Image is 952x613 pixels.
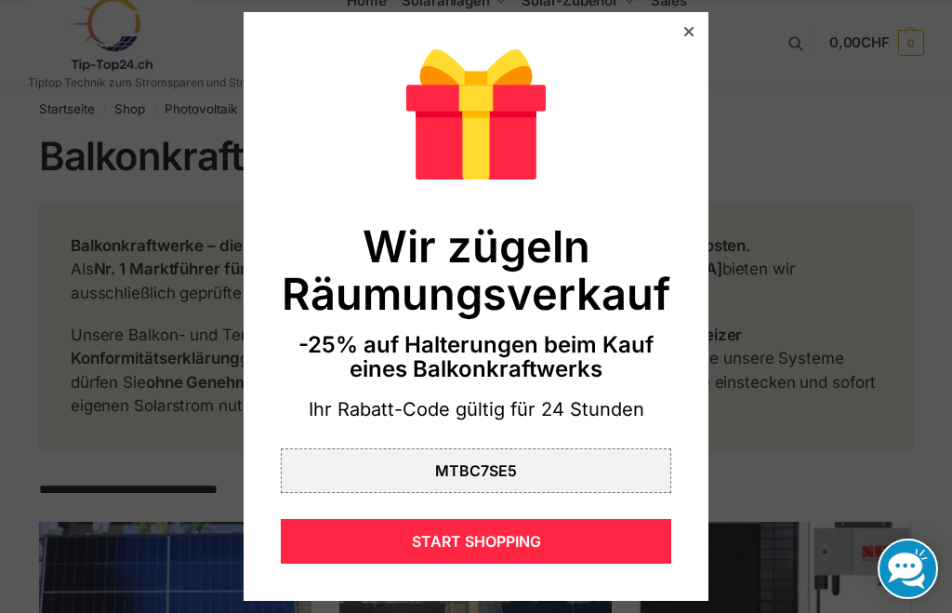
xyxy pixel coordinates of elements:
[281,519,671,564] div: START SHOPPING
[281,222,671,318] div: Wir zügeln Räumungsverkauf
[281,397,671,423] div: Ihr Rabatt-Code gültig für 24 Stunden
[435,463,517,478] div: MTBC7SE5
[281,448,671,493] div: MTBC7SE5
[281,333,671,382] div: -25% auf Halterungen beim Kauf eines Balkonkraftwerks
